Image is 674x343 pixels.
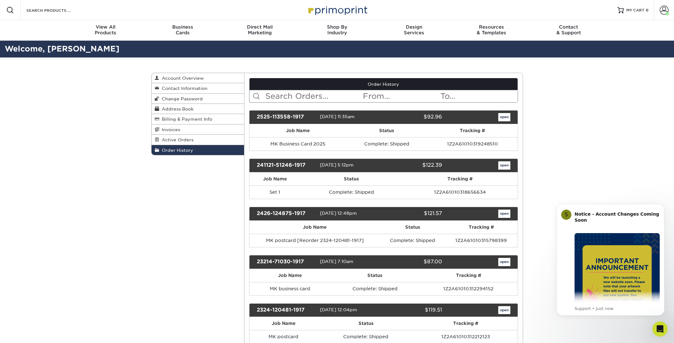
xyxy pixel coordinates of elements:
[305,3,369,17] img: Primoprint
[402,172,517,185] th: Tracking #
[249,282,330,295] td: MK business card
[320,259,353,264] span: [DATE] 7:10am
[300,172,402,185] th: Status
[453,24,530,36] div: & Templates
[320,211,357,216] span: [DATE] 12:48pm
[221,24,298,30] span: Direct Mail
[320,114,355,119] span: [DATE] 11:35am
[317,317,414,330] th: Status
[298,24,376,30] span: Shop By
[320,307,357,312] span: [DATE] 12:04pm
[249,172,300,185] th: Job Name
[152,124,244,135] a: Invoices
[379,161,447,170] div: $122.39
[379,258,447,266] div: $87.00
[249,137,346,151] td: MK Business Card 2025
[652,321,668,337] iframe: Intercom live chat
[152,94,244,104] a: Change Password
[414,317,517,330] th: Tracking #
[159,137,194,142] span: Active Orders
[249,234,380,247] td: MK postcard [Reorder 2324-120481-1917]
[498,210,510,218] a: open
[144,24,221,36] div: Cards
[530,24,607,30] span: Contact
[445,221,517,234] th: Tracking #
[152,135,244,145] a: Active Orders
[159,117,212,122] span: Billing & Payment Info
[265,90,362,102] input: Search Orders...
[498,306,510,314] a: open
[152,73,244,83] a: Account Overview
[646,8,649,12] span: 0
[530,24,607,36] div: & Support
[498,161,510,170] a: open
[252,210,320,218] div: 2426-124875-1917
[221,20,298,41] a: Direct MailMarketing
[402,185,517,199] td: 1Z2A61010318656634
[379,113,447,121] div: $92.96
[159,106,194,111] span: Address Book
[249,78,518,90] a: Order History
[300,185,402,199] td: Complete: Shipped
[440,90,517,102] input: To...
[320,162,354,167] span: [DATE] 5:12pm
[380,221,445,234] th: Status
[376,20,453,41] a: DesignServices
[144,20,221,41] a: BusinessCards
[419,282,517,295] td: 1Z2A61010312294152
[379,306,447,314] div: $119.51
[298,20,376,41] a: Shop ByIndustry
[249,185,300,199] td: Set 1
[530,20,607,41] a: Contact& Support
[159,76,204,81] span: Account Overview
[252,306,320,314] div: 2324-120481-1917
[152,145,244,155] a: Order History
[380,234,445,247] td: Complete: Shipped
[152,114,244,124] a: Billing & Payment Info
[445,234,517,247] td: 1Z2A61010315798399
[152,83,244,93] a: Contact Information
[379,210,447,218] div: $121.57
[249,269,330,282] th: Job Name
[252,258,320,266] div: 23214-71030-1917
[547,198,674,319] iframe: Intercom notifications message
[249,317,317,330] th: Job Name
[376,24,453,30] span: Design
[159,86,208,91] span: Contact Information
[427,124,518,137] th: Tracking #
[330,282,420,295] td: Complete: Shipped
[453,24,530,30] span: Resources
[26,6,88,14] input: SEARCH PRODUCTS.....
[252,161,320,170] div: 241121-51246-1917
[346,124,427,137] th: Status
[67,20,144,41] a: View AllProducts
[298,24,376,36] div: Industry
[159,96,203,101] span: Change Password
[330,269,420,282] th: Status
[453,20,530,41] a: Resources& Templates
[626,8,644,13] span: MY CART
[144,24,221,30] span: Business
[249,124,346,137] th: Job Name
[376,24,453,36] div: Services
[67,24,144,30] span: View All
[498,258,510,266] a: open
[427,137,518,151] td: 1Z2A61010319248510
[498,113,510,121] a: open
[221,24,298,36] div: Marketing
[67,24,144,36] div: Products
[346,137,427,151] td: Complete: Shipped
[159,148,193,153] span: Order History
[252,113,320,121] div: 2525-113558-1917
[159,127,180,132] span: Invoices
[419,269,517,282] th: Tracking #
[362,90,440,102] input: From...
[152,104,244,114] a: Address Book
[249,221,380,234] th: Job Name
